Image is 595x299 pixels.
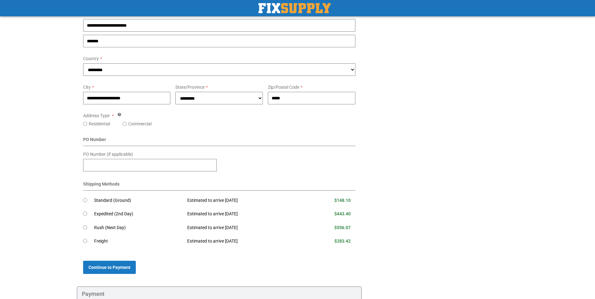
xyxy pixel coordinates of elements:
td: Expedited (2nd Day) [94,207,183,221]
img: Fix Industrial Supply [258,3,331,13]
span: Street Address [83,12,112,17]
span: $283.42 [334,239,351,244]
div: Shipping Methods [83,181,356,191]
td: Estimated to arrive [DATE] [183,194,304,207]
button: Continue to Payment [83,261,136,274]
span: $556.07 [334,225,351,230]
span: Zip/Postal Code [268,85,299,90]
span: Address Type [83,113,109,118]
span: $148.10 [334,198,351,203]
div: PO Number [83,136,356,146]
span: State/Province [175,85,205,90]
label: Residential [89,121,110,127]
td: Freight [94,234,183,248]
td: Rush (Next Day) [94,221,183,235]
td: Estimated to arrive [DATE] [183,221,304,235]
span: $443.40 [334,211,351,216]
td: Estimated to arrive [DATE] [183,234,304,248]
span: City [83,85,91,90]
td: Standard (Ground) [94,194,183,207]
a: store logo [258,3,331,13]
span: Country [83,56,99,61]
span: PO Number (if applicable) [83,152,133,157]
td: Estimated to arrive [DATE] [183,207,304,221]
span: Continue to Payment [88,265,130,270]
label: Commercial [128,121,151,127]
